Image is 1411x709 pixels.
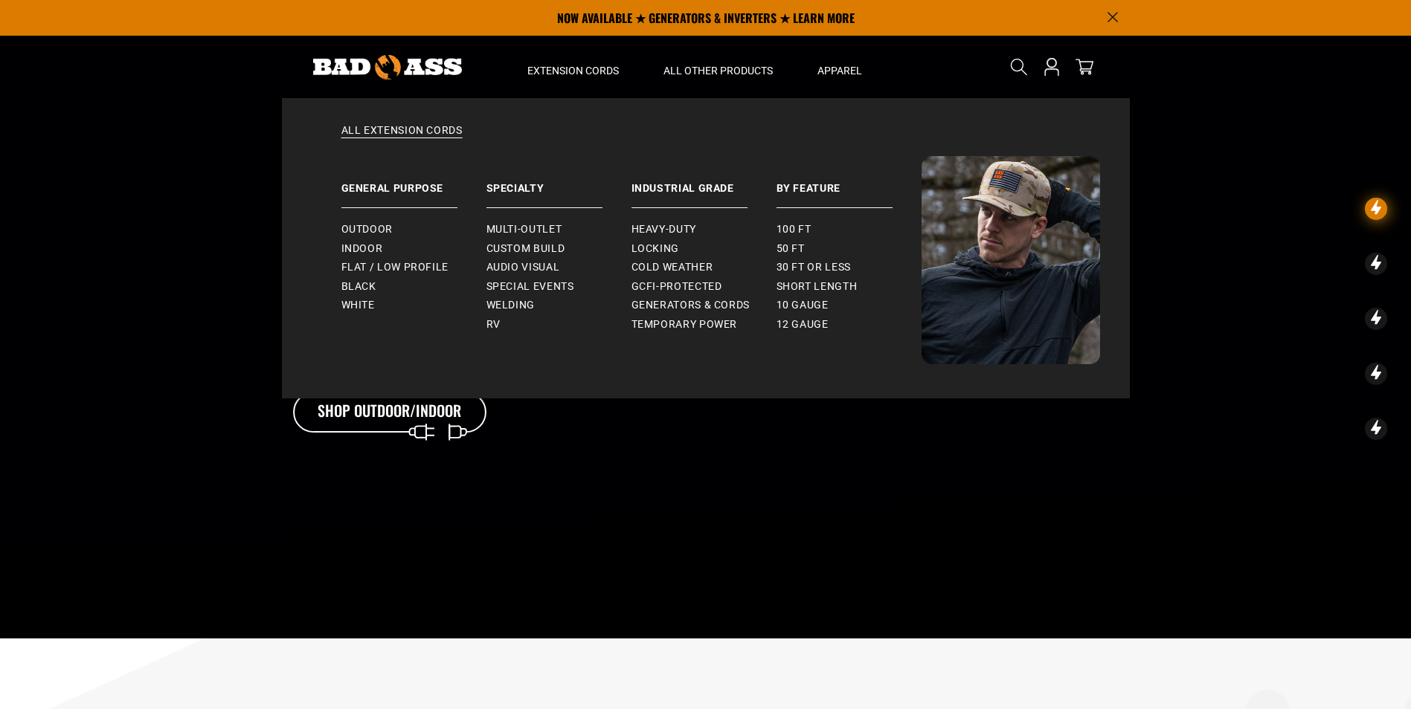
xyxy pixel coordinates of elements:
a: White [341,296,486,315]
span: White [341,299,375,312]
a: Cold Weather [631,258,777,277]
span: Locking [631,242,679,256]
a: Specialty [486,156,631,208]
span: Apparel [817,64,862,77]
a: By Feature [777,156,922,208]
span: Outdoor [341,223,393,236]
a: Audio Visual [486,258,631,277]
span: RV [486,318,501,331]
summary: Search [1007,55,1031,79]
span: Welding [486,299,535,312]
summary: Extension Cords [505,36,641,98]
span: 50 ft [777,242,805,256]
summary: All Other Products [641,36,795,98]
span: Flat / Low Profile [341,261,449,274]
a: Shop Outdoor/Indoor [293,392,486,433]
img: Bad Ass Extension Cords [313,55,462,80]
span: GCFI-Protected [631,280,722,294]
a: Temporary Power [631,315,777,334]
a: Indoor [341,239,486,259]
span: All Other Products [663,64,773,77]
a: 30 ft or less [777,258,922,277]
a: 12 gauge [777,315,922,334]
span: Cold Weather [631,261,713,274]
a: Black [341,277,486,297]
span: Multi-Outlet [486,223,562,236]
span: Short Length [777,280,858,294]
a: Multi-Outlet [486,220,631,239]
span: Audio Visual [486,261,560,274]
img: Bad Ass Extension Cords [922,156,1100,364]
span: Custom Build [486,242,565,256]
a: 100 ft [777,220,922,239]
span: 100 ft [777,223,811,236]
summary: Apparel [795,36,884,98]
a: All Extension Cords [312,123,1100,156]
a: Custom Build [486,239,631,259]
a: Flat / Low Profile [341,258,486,277]
span: Indoor [341,242,383,256]
span: 10 gauge [777,299,829,312]
span: Extension Cords [527,64,619,77]
a: Generators & Cords [631,296,777,315]
a: Special Events [486,277,631,297]
a: RV [486,315,631,334]
a: GCFI-Protected [631,277,777,297]
span: Generators & Cords [631,299,751,312]
a: Industrial Grade [631,156,777,208]
span: Black [341,280,376,294]
a: 50 ft [777,239,922,259]
span: 12 gauge [777,318,829,331]
a: Welding [486,296,631,315]
a: 10 gauge [777,296,922,315]
a: Heavy-Duty [631,220,777,239]
a: Locking [631,239,777,259]
a: Outdoor [341,220,486,239]
span: Special Events [486,280,574,294]
span: Temporary Power [631,318,738,331]
span: 30 ft or less [777,261,851,274]
span: Heavy-Duty [631,223,696,236]
a: General Purpose [341,156,486,208]
a: Short Length [777,277,922,297]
